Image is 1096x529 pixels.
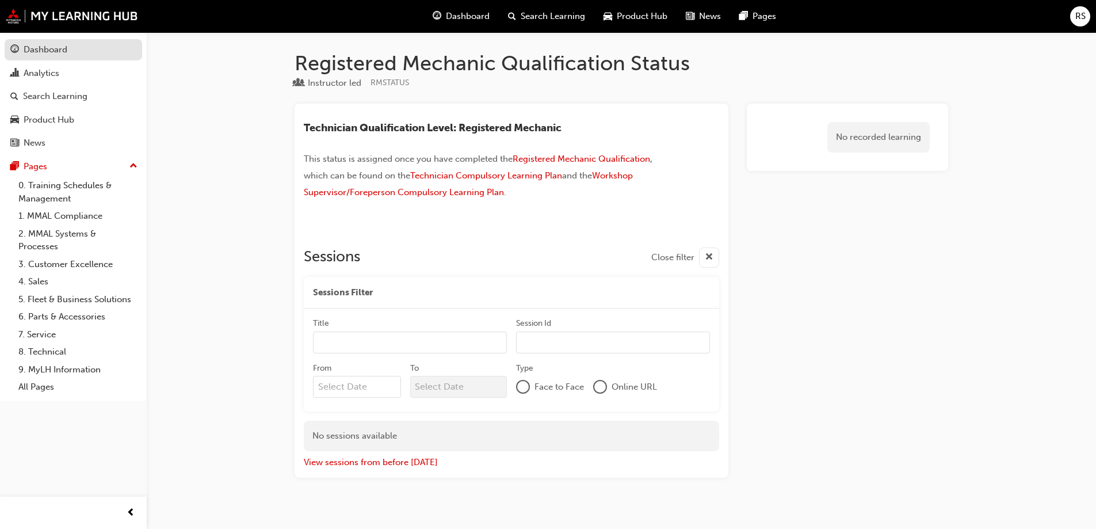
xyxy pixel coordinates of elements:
button: Pages [5,156,142,177]
span: , which can be found on the [304,154,655,181]
span: news-icon [10,138,19,149]
a: 2. MMAL Systems & Processes [14,225,142,256]
span: News [699,10,721,23]
a: Product Hub [5,109,142,131]
span: Face to Face [534,380,584,394]
a: 1. MMAL Compliance [14,207,142,225]
span: car-icon [604,9,612,24]
h1: Registered Mechanic Qualification Status [295,51,948,76]
span: Technician Qualification Level: Registered Mechanic [304,121,562,134]
span: guage-icon [10,45,19,55]
div: Pages [24,160,47,173]
span: . [504,187,506,197]
a: search-iconSearch Learning [499,5,594,28]
div: From [313,363,331,374]
span: RS [1075,10,1086,23]
span: news-icon [686,9,694,24]
a: 0. Training Schedules & Management [14,177,142,207]
span: cross-icon [705,250,713,265]
span: car-icon [10,115,19,125]
span: Product Hub [617,10,667,23]
a: Workshop Supervisor/Foreperson Compulsory Learning Plan [304,170,635,197]
button: Close filter [651,248,719,268]
span: guage-icon [433,9,441,24]
input: Session Id [516,332,710,353]
span: pages-icon [10,162,19,172]
span: and the [562,170,592,181]
div: Session Id [516,318,551,329]
button: View sessions from before [DATE] [304,456,438,469]
a: Dashboard [5,39,142,60]
span: Learning resource code [371,78,409,87]
div: No recorded learning [827,122,930,153]
div: Dashboard [24,43,67,56]
a: pages-iconPages [730,5,785,28]
div: Type [295,76,361,90]
span: up-icon [129,159,138,174]
div: Title [313,318,329,329]
a: 7. Service [14,326,142,344]
span: learningResourceType_INSTRUCTOR_LED-icon [295,78,303,89]
div: Search Learning [23,90,87,103]
h2: Sessions [304,248,360,268]
a: News [5,132,142,154]
div: Type [516,363,533,374]
span: Pages [753,10,776,23]
a: Analytics [5,63,142,84]
span: chart-icon [10,68,19,79]
a: Technician Compulsory Learning Plan [410,170,562,181]
span: Sessions Filter [313,286,373,299]
a: 8. Technical [14,343,142,361]
span: Close filter [651,251,694,264]
div: To [410,363,419,374]
input: Title [313,332,507,353]
a: 9. MyLH Information [14,361,142,379]
a: Search Learning [5,86,142,107]
span: pages-icon [739,9,748,24]
span: This status is assigned once you have completed the [304,154,513,164]
a: 4. Sales [14,273,142,291]
div: No sessions available [304,421,719,451]
a: car-iconProduct Hub [594,5,677,28]
a: news-iconNews [677,5,730,28]
span: Online URL [612,380,657,394]
img: mmal [6,9,138,24]
a: 3. Customer Excellence [14,256,142,273]
button: DashboardAnalyticsSearch LearningProduct HubNews [5,37,142,156]
a: Registered Mechanic Qualification [513,154,650,164]
button: RS [1070,6,1090,26]
a: guage-iconDashboard [423,5,499,28]
a: 6. Parts & Accessories [14,308,142,326]
span: Search Learning [521,10,585,23]
div: News [24,136,45,150]
span: search-icon [10,92,18,102]
div: Product Hub [24,113,74,127]
a: All Pages [14,378,142,396]
div: Analytics [24,67,59,80]
div: Instructor led [308,77,361,90]
span: Dashboard [446,10,490,23]
input: From [313,376,401,398]
a: 5. Fleet & Business Solutions [14,291,142,309]
span: search-icon [508,9,516,24]
span: prev-icon [127,506,135,520]
input: To [410,376,507,398]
